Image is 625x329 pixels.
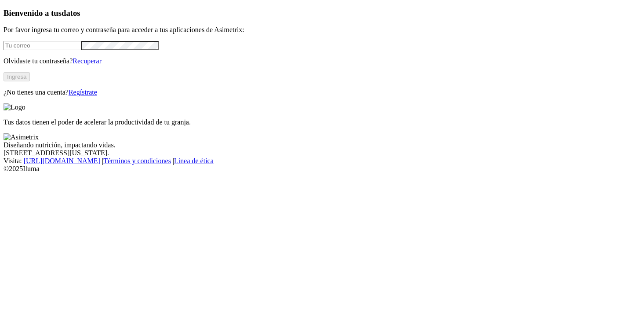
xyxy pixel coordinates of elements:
div: © 2025 Iluma [4,165,621,173]
a: [URL][DOMAIN_NAME] [24,157,100,164]
p: Por favor ingresa tu correo y contraseña para acceder a tus aplicaciones de Asimetrix: [4,26,621,34]
span: datos [62,8,80,18]
div: Visita : | | [4,157,621,165]
h3: Bienvenido a tus [4,8,621,18]
a: Regístrate [69,88,97,96]
button: Ingresa [4,72,30,81]
p: Tus datos tienen el poder de acelerar la productividad de tu granja. [4,118,621,126]
a: Línea de ética [174,157,214,164]
p: ¿No tienes una cuenta? [4,88,621,96]
p: Olvidaste tu contraseña? [4,57,621,65]
img: Logo [4,103,25,111]
input: Tu correo [4,41,81,50]
a: Términos y condiciones [103,157,171,164]
a: Recuperar [73,57,102,65]
div: Diseñando nutrición, impactando vidas. [4,141,621,149]
div: [STREET_ADDRESS][US_STATE]. [4,149,621,157]
img: Asimetrix [4,133,39,141]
